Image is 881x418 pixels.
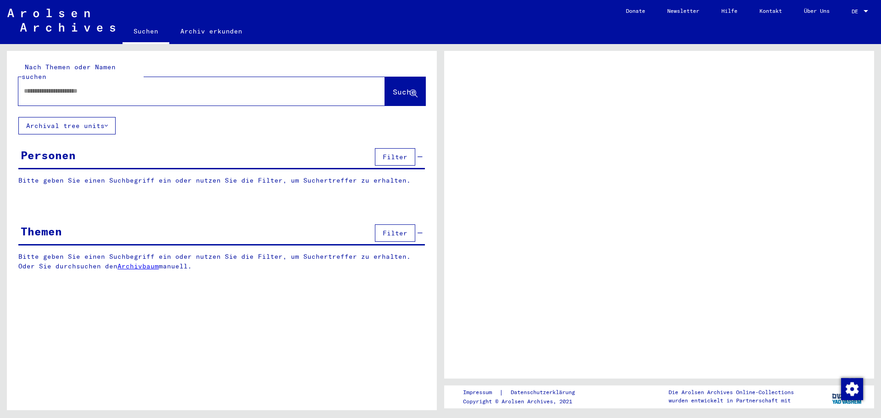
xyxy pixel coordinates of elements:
[22,63,116,81] mat-label: Nach Themen oder Namen suchen
[503,388,586,397] a: Datenschutzerklärung
[18,176,425,185] p: Bitte geben Sie einen Suchbegriff ein oder nutzen Sie die Filter, um Suchertreffer zu erhalten.
[383,153,407,161] span: Filter
[385,77,425,106] button: Suche
[463,388,499,397] a: Impressum
[21,147,76,163] div: Personen
[463,397,586,406] p: Copyright © Arolsen Archives, 2021
[669,396,794,405] p: wurden entwickelt in Partnerschaft mit
[21,223,62,240] div: Themen
[830,385,864,408] img: yv_logo.png
[375,224,415,242] button: Filter
[169,20,253,42] a: Archiv erkunden
[383,229,407,237] span: Filter
[852,8,862,15] span: DE
[123,20,169,44] a: Suchen
[117,262,159,270] a: Archivbaum
[393,87,416,96] span: Suche
[841,378,863,400] img: Zustimmung ändern
[463,388,586,397] div: |
[7,9,115,32] img: Arolsen_neg.svg
[18,252,425,271] p: Bitte geben Sie einen Suchbegriff ein oder nutzen Sie die Filter, um Suchertreffer zu erhalten. O...
[669,388,794,396] p: Die Arolsen Archives Online-Collections
[18,117,116,134] button: Archival tree units
[375,148,415,166] button: Filter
